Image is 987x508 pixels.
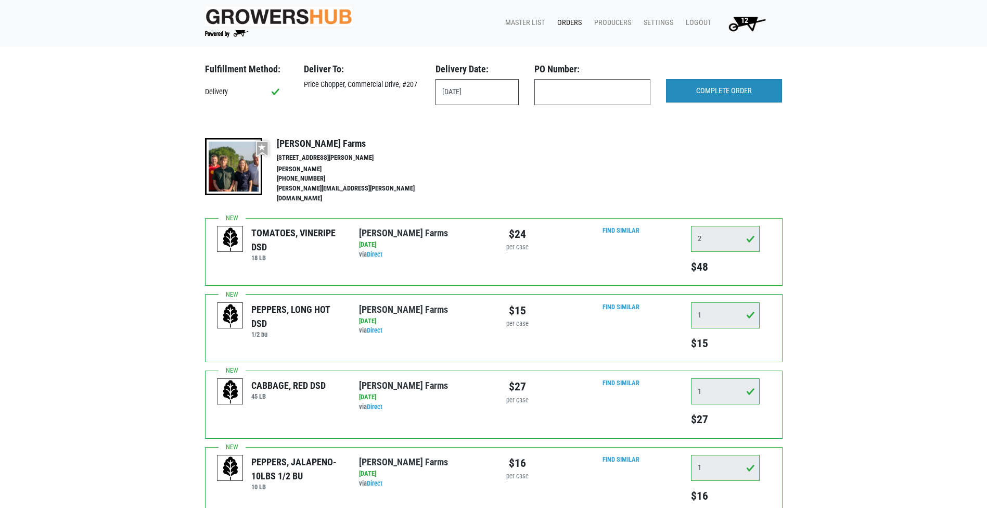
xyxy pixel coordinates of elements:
[251,455,343,483] div: PEPPERS, JALAPENO- 10LBS 1/2 BU
[502,226,533,243] div: $24
[251,226,343,254] div: TOMATOES, VINERIPE DSD
[367,326,382,334] a: Direct
[677,13,715,33] a: Logout
[359,380,448,391] a: [PERSON_NAME] Farms
[205,138,262,195] img: thumbnail-8a08f3346781c529aa742b86dead986c.jpg
[251,331,343,338] h6: 1/2 bu
[691,455,760,481] input: Qty
[586,13,635,33] a: Producers
[359,326,485,336] div: via
[277,174,437,184] li: [PHONE_NUMBER]
[691,302,760,328] input: Qty
[502,396,533,405] div: per case
[359,316,485,326] div: [DATE]
[359,240,485,250] div: [DATE]
[502,243,533,252] div: per case
[359,227,448,238] a: [PERSON_NAME] Farms
[691,337,760,350] h5: $15
[217,226,243,252] img: placeholder-variety-43d6402dacf2d531de610a020419775a.svg
[277,153,437,163] li: [STREET_ADDRESS][PERSON_NAME]
[502,378,533,395] div: $27
[666,79,782,103] input: COMPLETE ORDER
[205,7,353,26] img: original-fc7597fdc6adbb9d0e2ae620e786d1a2.jpg
[502,472,533,481] div: per case
[691,489,760,503] h5: $16
[367,479,382,487] a: Direct
[715,13,774,34] a: 12
[277,164,437,174] li: [PERSON_NAME]
[691,413,760,426] h5: $27
[359,392,485,402] div: [DATE]
[251,392,326,400] h6: 45 LB
[691,378,760,404] input: Qty
[367,250,382,258] a: Direct
[251,254,343,262] h6: 18 LB
[691,260,760,274] h5: $48
[603,455,639,463] a: Find Similar
[217,455,243,481] img: placeholder-variety-43d6402dacf2d531de610a020419775a.svg
[217,379,243,405] img: placeholder-variety-43d6402dacf2d531de610a020419775a.svg
[603,379,639,387] a: Find Similar
[359,304,448,315] a: [PERSON_NAME] Farms
[277,138,437,149] h4: [PERSON_NAME] Farms
[277,184,437,204] li: [PERSON_NAME][EMAIL_ADDRESS][PERSON_NAME][DOMAIN_NAME]
[217,303,243,329] img: placeholder-variety-43d6402dacf2d531de610a020419775a.svg
[534,63,650,75] h3: PO Number:
[296,79,428,91] div: Price Chopper, Commercial Drive, #207
[251,483,343,491] h6: 10 LB
[251,302,343,331] div: PEPPERS, LONG HOT DSD
[205,63,288,75] h3: Fulfillment Method:
[205,30,248,37] img: Powered by Big Wheelbarrow
[435,63,519,75] h3: Delivery Date:
[603,303,639,311] a: Find Similar
[251,378,326,392] div: CABBAGE, RED DSD
[359,469,485,479] div: [DATE]
[502,455,533,472] div: $16
[435,79,519,105] input: Select Date
[359,456,448,467] a: [PERSON_NAME] Farms
[603,226,639,234] a: Find Similar
[691,226,760,252] input: Qty
[359,250,485,260] div: via
[741,16,748,25] span: 12
[359,479,485,489] div: via
[502,302,533,319] div: $15
[502,319,533,329] div: per case
[635,13,677,33] a: Settings
[367,403,382,411] a: Direct
[497,13,549,33] a: Master List
[724,13,770,34] img: Cart
[304,63,420,75] h3: Deliver To:
[549,13,586,33] a: Orders
[359,402,485,412] div: via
